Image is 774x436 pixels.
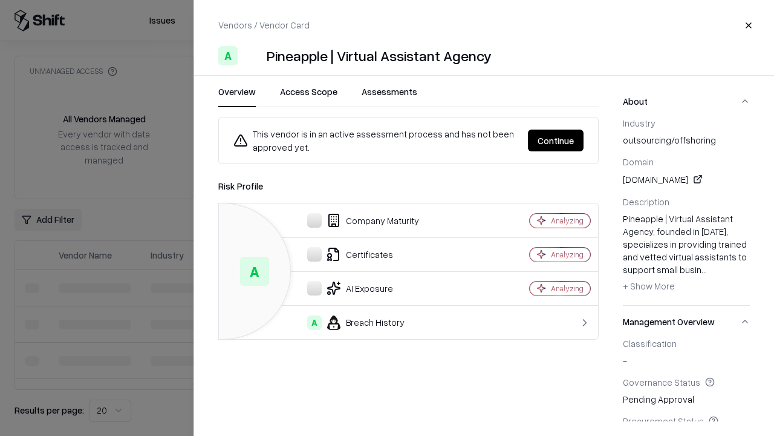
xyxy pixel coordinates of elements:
div: Analyzing [551,249,584,260]
div: Analyzing [551,283,584,294]
div: Governance Status [623,377,750,388]
div: Pineapple | Virtual Assistant Agency, founded in [DATE], specializes in providing trained and vet... [623,213,750,296]
span: ... [701,264,707,275]
img: Pineapple | Virtual Assistant Agency [242,46,262,65]
div: Certificates [229,247,487,262]
span: + Show More [623,280,675,291]
p: Vendors / Vendor Card [218,19,310,31]
button: Management Overview [623,306,750,338]
div: Industry [623,117,750,128]
div: About [623,117,750,305]
button: + Show More [623,276,675,296]
div: Pineapple | Virtual Assistant Agency [267,46,492,65]
div: Pending Approval [623,377,750,406]
button: Assessments [362,85,417,107]
button: Overview [218,85,256,107]
div: Company Maturity [229,213,487,228]
div: A [240,257,269,286]
div: [DOMAIN_NAME] [623,172,750,187]
div: Risk Profile [218,179,599,193]
div: Breach History [229,315,487,330]
div: A [307,315,322,330]
div: AI Exposure [229,281,487,296]
div: Analyzing [551,216,584,226]
button: Continue [528,130,584,151]
div: This vendor is in an active assessment process and has not been approved yet. [233,127,518,154]
div: A [218,46,238,65]
div: Domain [623,156,750,167]
div: Description [623,196,750,207]
div: Classification [623,338,750,349]
button: About [623,85,750,117]
button: Access Scope [280,85,337,107]
div: outsourcing/offshoring [623,117,750,147]
div: Procurement Status [623,415,750,426]
div: - [623,338,750,367]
